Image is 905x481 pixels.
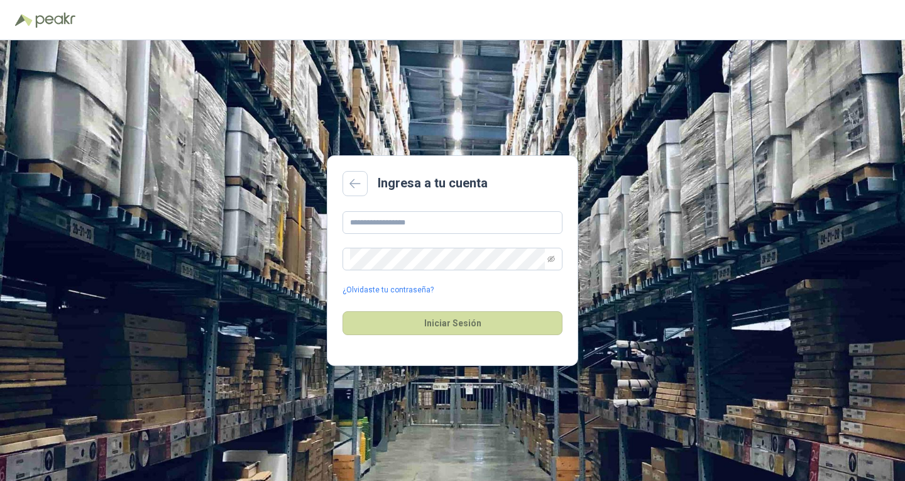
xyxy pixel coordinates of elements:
[15,14,33,26] img: Logo
[547,255,555,263] span: eye-invisible
[378,174,488,193] h2: Ingresa a tu cuenta
[35,13,75,28] img: Peakr
[343,311,562,335] button: Iniciar Sesión
[343,284,434,296] a: ¿Olvidaste tu contraseña?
